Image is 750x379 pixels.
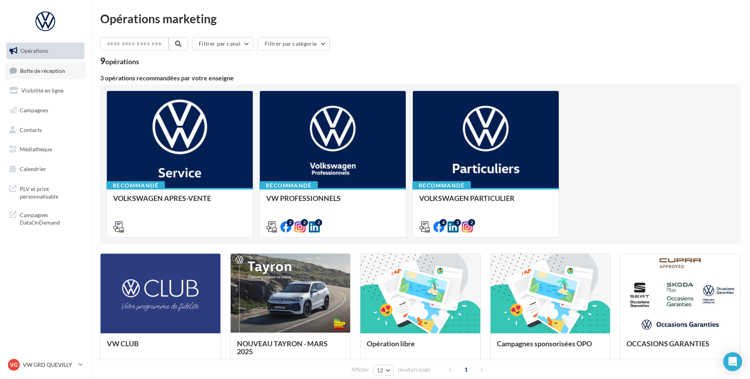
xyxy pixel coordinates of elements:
span: Campagnes [20,107,48,113]
span: Boîte de réception [20,67,65,74]
span: PLV et print personnalisable [20,184,81,201]
span: VG [10,361,18,369]
button: Filtrer par canal [192,37,254,50]
a: PLV et print personnalisable [5,180,86,204]
span: Afficher [351,366,369,373]
span: VOLKSWAGEN APRES-VENTE [113,194,211,203]
div: Recommandé [259,181,318,190]
div: opérations [105,58,139,65]
span: Calendrier [20,165,46,172]
div: Recommandé [106,181,165,190]
span: résultats/page [398,366,431,373]
span: Opération libre [367,339,415,348]
div: 2 [468,219,475,226]
span: VOLKSWAGEN PARTICULIER [419,194,515,203]
div: 2 [287,219,294,226]
div: Opérations marketing [100,13,741,24]
div: 9 [100,57,139,65]
a: Campagnes [5,102,86,119]
span: Médiathèque [20,146,52,152]
div: 3 opérations recommandées par votre enseigne [100,75,741,81]
span: OCCASIONS GARANTIES [627,339,709,348]
span: NOUVEAU TAYRON - MARS 2025 [237,339,328,356]
a: Boîte de réception [5,62,86,79]
span: VW PROFESSIONNELS [266,194,341,203]
a: VG VW GRD QUEVILLY [6,357,84,372]
a: Médiathèque [5,141,86,158]
div: 4 [440,219,447,226]
span: Opérations [21,47,48,54]
a: Campagnes DataOnDemand [5,206,86,230]
span: 12 [377,367,384,373]
span: Campagnes sponsorisées OPO [497,339,592,348]
span: Contacts [20,126,42,133]
div: Open Intercom Messenger [723,352,742,371]
a: Opérations [5,43,86,59]
div: 2 [315,219,322,226]
p: VW GRD QUEVILLY [23,361,75,369]
a: Contacts [5,122,86,138]
button: 12 [373,365,394,376]
span: VW CLUB [107,339,139,348]
a: Calendrier [5,161,86,177]
span: Campagnes DataOnDemand [20,210,81,227]
span: Visibilité en ligne [21,87,63,94]
button: Filtrer par catégorie [258,37,330,50]
div: 2 [301,219,308,226]
span: 1 [460,363,472,376]
a: Visibilité en ligne [5,82,86,99]
div: Recommandé [412,181,471,190]
div: 3 [454,219,461,226]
